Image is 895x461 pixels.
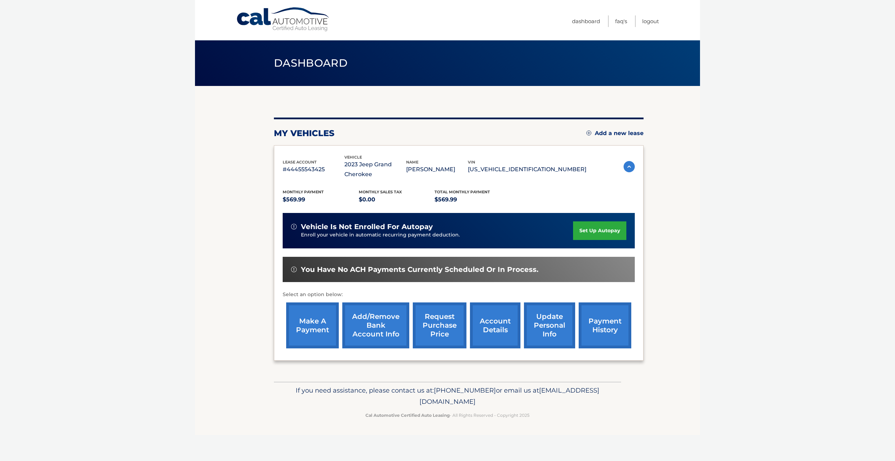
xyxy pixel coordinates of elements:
[624,161,635,172] img: accordion-active.svg
[291,224,297,229] img: alert-white.svg
[283,195,359,205] p: $569.99
[573,221,626,240] a: set up autopay
[365,413,450,418] strong: Cal Automotive Certified Auto Leasing
[301,222,433,231] span: vehicle is not enrolled for autopay
[434,386,496,394] span: [PHONE_NUMBER]
[435,189,490,194] span: Total Monthly Payment
[470,302,520,348] a: account details
[286,302,339,348] a: make a payment
[274,56,348,69] span: Dashboard
[586,130,644,137] a: Add a new lease
[344,155,362,160] span: vehicle
[291,267,297,272] img: alert-white.svg
[359,189,402,194] span: Monthly sales Tax
[274,128,335,139] h2: my vehicles
[419,386,599,406] span: [EMAIL_ADDRESS][DOMAIN_NAME]
[413,302,466,348] a: request purchase price
[283,290,635,299] p: Select an option below:
[344,160,406,179] p: 2023 Jeep Grand Cherokee
[524,302,575,348] a: update personal info
[283,160,317,165] span: lease account
[586,131,591,135] img: add.svg
[236,7,331,32] a: Cal Automotive
[278,412,617,419] p: - All Rights Reserved - Copyright 2025
[359,195,435,205] p: $0.00
[468,160,475,165] span: vin
[301,265,538,274] span: You have no ACH payments currently scheduled or in process.
[406,165,468,174] p: [PERSON_NAME]
[615,15,627,27] a: FAQ's
[342,302,409,348] a: Add/Remove bank account info
[301,231,573,239] p: Enroll your vehicle in automatic recurring payment deduction.
[572,15,600,27] a: Dashboard
[406,160,418,165] span: name
[283,189,324,194] span: Monthly Payment
[435,195,511,205] p: $569.99
[579,302,631,348] a: payment history
[278,385,617,407] p: If you need assistance, please contact us at: or email us at
[642,15,659,27] a: Logout
[283,165,344,174] p: #44455543425
[468,165,586,174] p: [US_VEHICLE_IDENTIFICATION_NUMBER]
